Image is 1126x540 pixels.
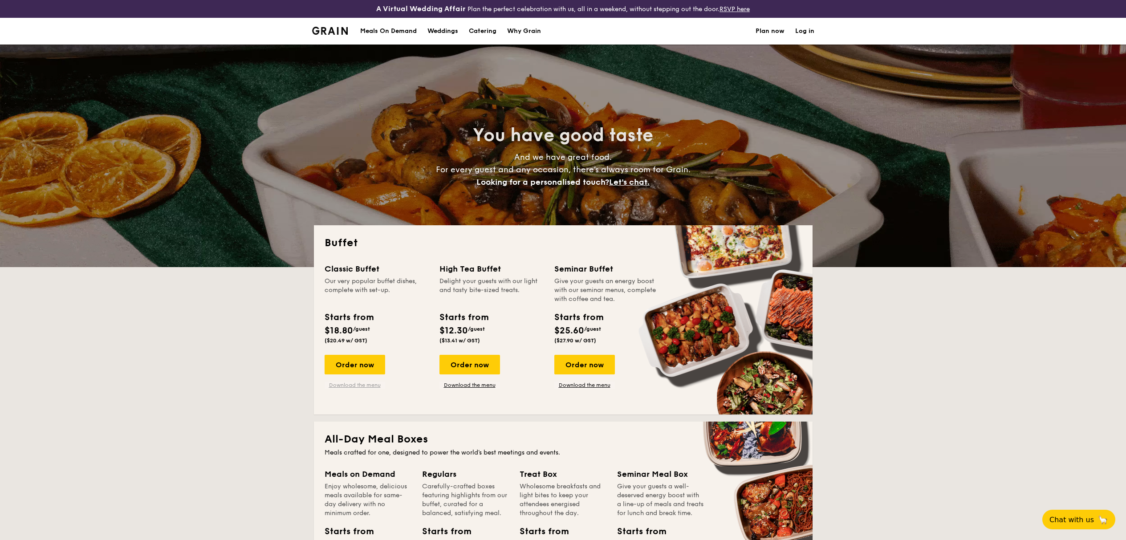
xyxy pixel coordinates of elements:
[502,18,546,45] a: Why Grain
[325,311,373,324] div: Starts from
[554,337,596,344] span: ($27.90 w/ GST)
[422,468,509,480] div: Regulars
[468,326,485,332] span: /guest
[554,263,659,275] div: Seminar Buffet
[439,277,544,304] div: Delight your guests with our light and tasty bite-sized treats.
[1049,516,1094,524] span: Chat with us
[1098,515,1108,525] span: 🦙
[325,236,802,250] h2: Buffet
[325,468,411,480] div: Meals on Demand
[554,325,584,336] span: $25.60
[325,277,429,304] div: Our very popular buffet dishes, complete with set-up.
[439,325,468,336] span: $12.30
[312,27,348,35] img: Grain
[554,382,615,389] a: Download the menu
[554,311,603,324] div: Starts from
[307,4,820,14] div: Plan the perfect celebration with us, all in a weekend, without stepping out the door.
[476,177,609,187] span: Looking for a personalised touch?
[422,525,462,538] div: Starts from
[422,482,509,518] div: Carefully-crafted boxes featuring highlights from our buffet, curated for a balanced, satisfying ...
[439,382,500,389] a: Download the menu
[439,337,480,344] span: ($13.41 w/ GST)
[520,482,606,518] div: Wholesome breakfasts and light bites to keep your attendees energised throughout the day.
[554,355,615,374] div: Order now
[439,311,488,324] div: Starts from
[427,18,458,45] div: Weddings
[617,468,704,480] div: Seminar Meal Box
[609,177,650,187] span: Let's chat.
[360,18,417,45] div: Meals On Demand
[325,337,367,344] span: ($20.49 w/ GST)
[325,482,411,518] div: Enjoy wholesome, delicious meals available for same-day delivery with no minimum order.
[325,382,385,389] a: Download the menu
[520,468,606,480] div: Treat Box
[325,432,802,447] h2: All-Day Meal Boxes
[617,482,704,518] div: Give your guests a well-deserved energy boost with a line-up of meals and treats for lunch and br...
[720,5,750,13] a: RSVP here
[507,18,541,45] div: Why Grain
[473,125,653,146] span: You have good taste
[325,525,365,538] div: Starts from
[617,525,657,538] div: Starts from
[756,18,785,45] a: Plan now
[353,326,370,332] span: /guest
[584,326,601,332] span: /guest
[325,448,802,457] div: Meals crafted for one, designed to power the world's best meetings and events.
[422,18,463,45] a: Weddings
[795,18,814,45] a: Log in
[376,4,466,14] h4: A Virtual Wedding Affair
[325,325,353,336] span: $18.80
[469,18,496,45] h1: Catering
[520,525,560,538] div: Starts from
[436,152,691,187] span: And we have great food. For every guest and any occasion, there’s always room for Grain.
[1042,510,1115,529] button: Chat with us🦙
[325,355,385,374] div: Order now
[554,277,659,304] div: Give your guests an energy boost with our seminar menus, complete with coffee and tea.
[312,27,348,35] a: Logotype
[463,18,502,45] a: Catering
[439,355,500,374] div: Order now
[325,263,429,275] div: Classic Buffet
[355,18,422,45] a: Meals On Demand
[439,263,544,275] div: High Tea Buffet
